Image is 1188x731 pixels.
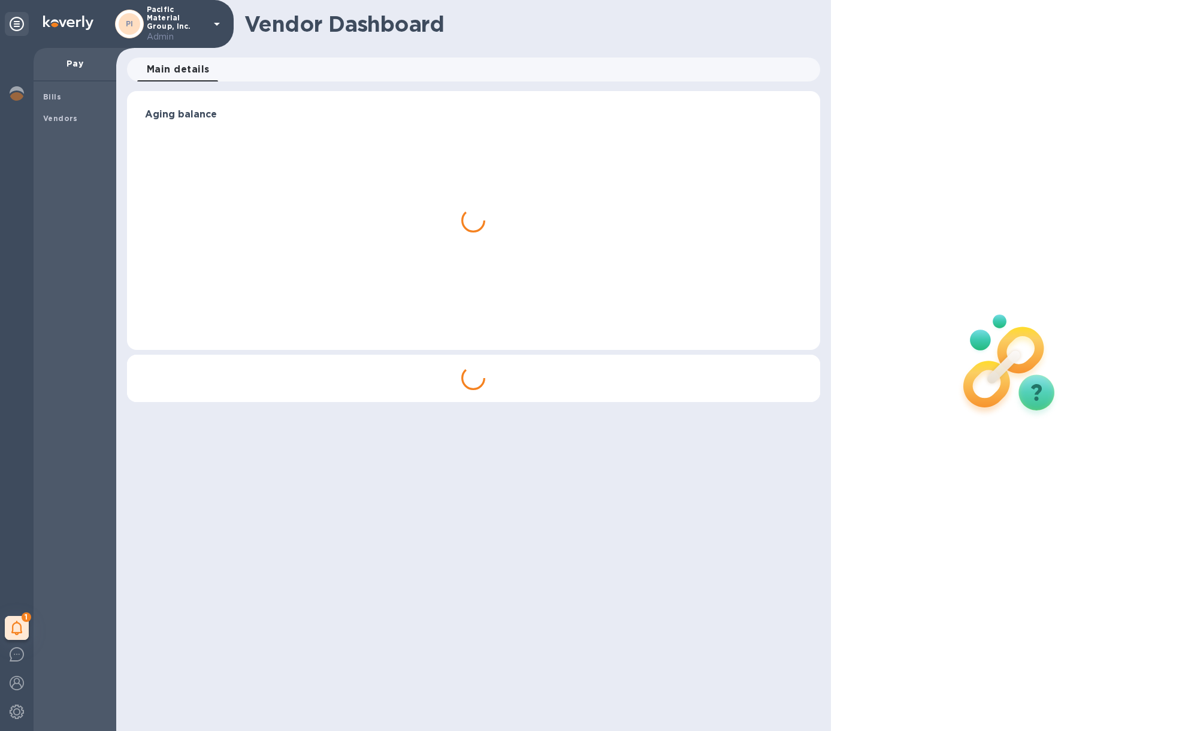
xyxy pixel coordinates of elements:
span: 1 [22,612,31,622]
img: Logo [43,16,93,30]
div: Unpin categories [5,12,29,36]
b: Bills [43,92,61,101]
b: Vendors [43,114,78,123]
b: PI [126,19,134,28]
p: Admin [147,31,207,43]
h3: Aging balance [145,109,802,120]
p: Pacific Material Group, Inc. [147,5,207,43]
span: Main details [147,61,210,78]
h1: Vendor Dashboard [244,11,812,37]
p: Pay [43,58,107,70]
